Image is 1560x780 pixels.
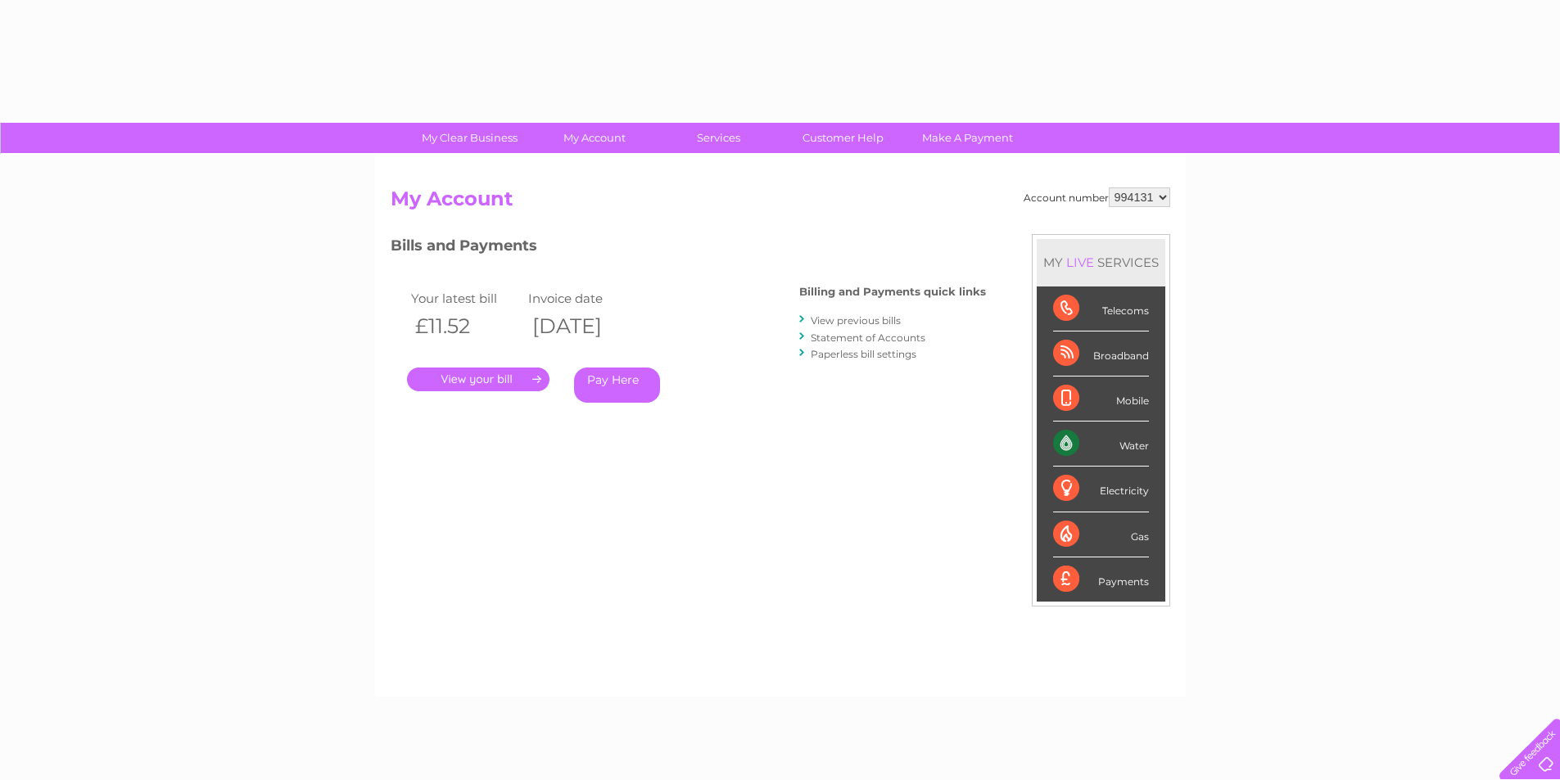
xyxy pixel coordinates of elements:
[651,123,786,153] a: Services
[407,309,525,343] th: £11.52
[407,287,525,309] td: Your latest bill
[391,187,1170,219] h2: My Account
[1063,255,1097,270] div: LIVE
[402,123,537,153] a: My Clear Business
[574,367,660,403] a: Pay Here
[811,314,901,327] a: View previous bills
[1053,557,1149,602] div: Payments
[1053,331,1149,376] div: Broadband
[524,287,642,309] td: Invoice date
[391,234,986,263] h3: Bills and Payments
[1037,239,1165,286] div: MY SERVICES
[1053,467,1149,512] div: Electricity
[407,367,549,391] a: .
[775,123,911,153] a: Customer Help
[527,123,662,153] a: My Account
[811,331,925,344] a: Statement of Accounts
[1024,187,1170,207] div: Account number
[799,286,986,298] h4: Billing and Payments quick links
[524,309,642,343] th: [DATE]
[900,123,1035,153] a: Make A Payment
[1053,376,1149,422] div: Mobile
[1053,422,1149,467] div: Water
[1053,286,1149,331] div: Telecoms
[1053,512,1149,557] div: Gas
[811,348,916,360] a: Paperless bill settings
